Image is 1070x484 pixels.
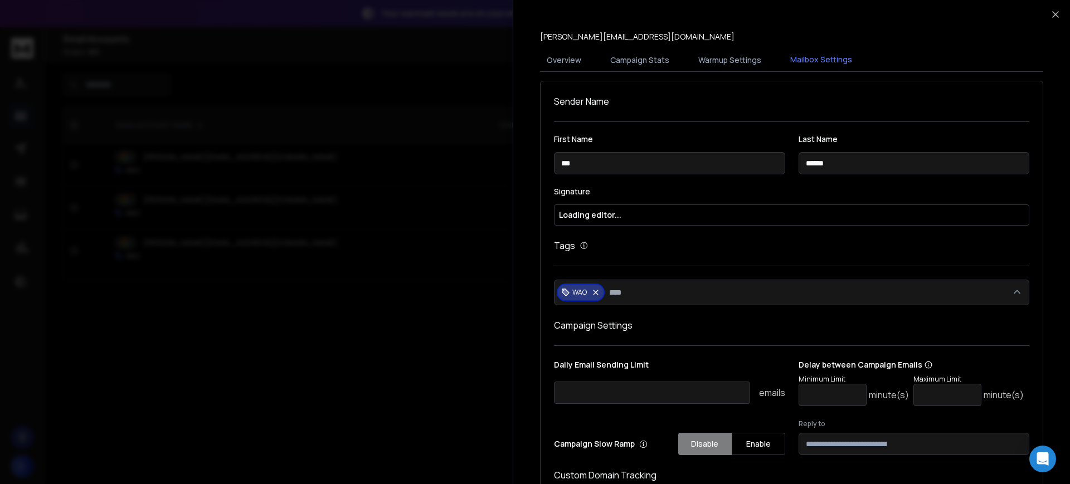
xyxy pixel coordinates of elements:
button: Overview [540,48,588,72]
label: First Name [554,135,785,143]
h1: Tags [554,239,575,252]
button: Warmup Settings [692,48,768,72]
p: Delay between Campaign Emails [799,359,1024,370]
p: [PERSON_NAME][EMAIL_ADDRESS][DOMAIN_NAME] [540,31,735,42]
p: minute(s) [869,388,909,402]
p: emails [759,386,785,399]
button: Campaign Stats [604,48,676,72]
p: Daily Email Sending Limit [554,359,785,375]
div: Open Intercom Messenger [1029,446,1056,472]
label: Last Name [799,135,1030,143]
div: Loading editor... [559,209,1024,221]
p: Maximum Limit [913,375,1024,384]
h1: Sender Name [554,95,1029,108]
button: Disable [678,433,732,455]
button: Enable [732,433,785,455]
label: Reply to [799,419,1030,428]
h1: Custom Domain Tracking [554,468,1029,482]
p: minute(s) [984,388,1024,402]
h1: Campaign Settings [554,319,1029,332]
p: Campaign Slow Ramp [554,438,648,449]
button: Mailbox Settings [784,47,859,73]
p: Minimum Limit [799,375,909,384]
label: Signature [554,188,1029,195]
p: WAO [572,288,587,297]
